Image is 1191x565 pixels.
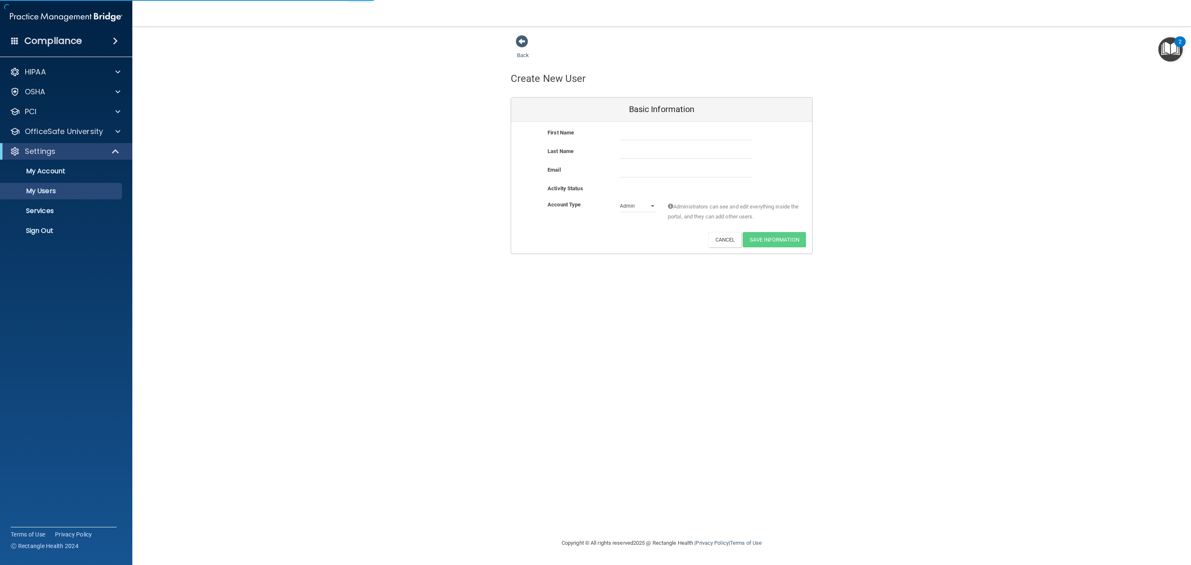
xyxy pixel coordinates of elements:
p: OSHA [25,87,45,97]
p: Services [5,207,118,215]
span: Administrators can see and edit everything inside the portal, and they can add other users. [668,202,800,222]
p: PCI [25,107,36,117]
a: Terms of Use [730,540,762,546]
h4: Create New User [511,73,586,84]
img: PMB logo [10,9,122,25]
a: Settings [10,146,120,156]
p: My Users [5,187,118,195]
a: OSHA [10,87,120,97]
a: HIPAA [10,67,120,77]
div: 2 [1179,42,1181,53]
p: Settings [25,146,55,156]
b: First Name [548,129,574,136]
p: Sign Out [5,227,118,235]
a: OfficeSafe University [10,127,120,136]
a: Terms of Use [11,530,45,539]
h4: Compliance [24,35,82,47]
a: Privacy Policy [696,540,728,546]
b: Activity Status [548,185,583,192]
b: Account Type [548,201,581,208]
a: Back [517,42,529,58]
button: Open Resource Center, 2 new notifications [1158,37,1183,62]
button: Cancel [708,232,742,247]
a: PCI [10,107,120,117]
p: My Account [5,167,118,175]
p: HIPAA [25,67,46,77]
iframe: Drift Widget Chat Controller [1048,507,1181,539]
b: Email [548,167,561,173]
p: OfficeSafe University [25,127,103,136]
div: Copyright © All rights reserved 2025 @ Rectangle Health | | [511,530,813,556]
span: Ⓒ Rectangle Health 2024 [11,542,79,550]
a: Privacy Policy [55,530,92,539]
b: Last Name [548,148,574,154]
button: Save Information [743,232,806,247]
div: Basic Information [511,98,812,122]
